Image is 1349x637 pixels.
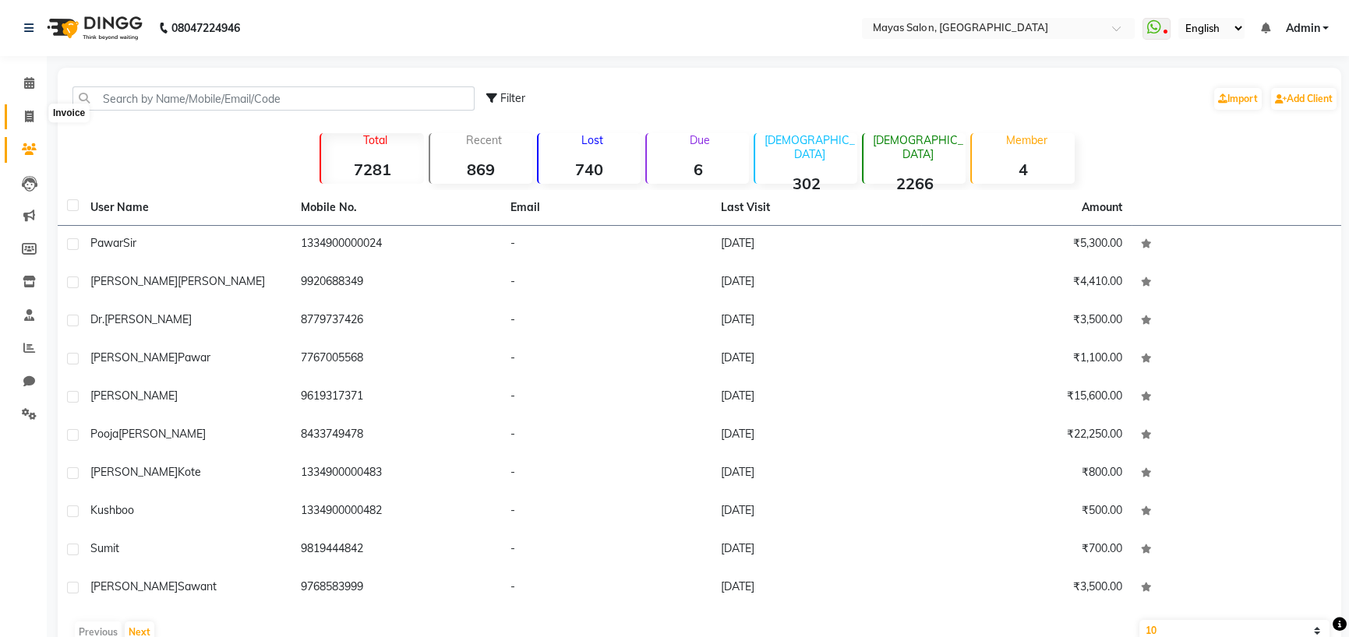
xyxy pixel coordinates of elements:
p: [DEMOGRAPHIC_DATA] [761,133,857,161]
td: - [501,493,712,531]
span: Pawar [178,350,210,364]
p: Recent [436,133,532,147]
span: Sumit [90,541,119,555]
td: ₹3,500.00 [921,569,1132,607]
p: Lost [545,133,641,147]
td: [DATE] [712,340,922,378]
span: [PERSON_NAME] [178,274,265,288]
td: - [501,226,712,264]
p: Total [327,133,423,147]
strong: 740 [539,160,641,179]
a: Import [1214,88,1262,110]
span: Pawar [90,236,123,250]
td: [DATE] [712,226,922,264]
td: - [501,378,712,417]
td: ₹3,500.00 [921,302,1132,340]
td: 1334900000483 [291,455,502,493]
span: Kote [178,465,201,479]
span: [PERSON_NAME] [90,274,178,288]
strong: 302 [755,174,857,193]
td: - [501,455,712,493]
input: Search by Name/Mobile/Email/Code [72,86,475,111]
td: 8433749478 [291,417,502,455]
td: [DATE] [712,378,922,417]
td: - [501,340,712,378]
td: 9768583999 [291,569,502,607]
img: logo [40,6,147,50]
td: 1334900000024 [291,226,502,264]
span: Sawant [178,579,217,593]
td: ₹500.00 [921,493,1132,531]
strong: 7281 [321,160,423,179]
td: ₹800.00 [921,455,1132,493]
span: Dr.[PERSON_NAME] [90,312,192,326]
td: - [501,302,712,340]
span: [PERSON_NAME] [118,427,206,441]
span: Kushboo [90,503,134,517]
td: 7767005568 [291,340,502,378]
td: ₹1,100.00 [921,340,1132,378]
span: [PERSON_NAME] [90,465,178,479]
span: Pooja [90,427,118,441]
td: [DATE] [712,531,922,569]
span: [PERSON_NAME] [90,389,178,403]
th: User Name [81,190,291,226]
b: 08047224946 [171,6,240,50]
p: Member [978,133,1074,147]
td: - [501,264,712,302]
td: [DATE] [712,264,922,302]
span: [PERSON_NAME] [90,579,178,593]
strong: 2266 [863,174,966,193]
td: ₹5,300.00 [921,226,1132,264]
td: - [501,569,712,607]
th: Mobile No. [291,190,502,226]
td: [DATE] [712,569,922,607]
span: Sir [123,236,136,250]
td: [DATE] [712,417,922,455]
th: Email [501,190,712,226]
p: Due [650,133,749,147]
span: Admin [1285,20,1319,37]
td: 1334900000482 [291,493,502,531]
strong: 6 [647,160,749,179]
span: Filter [500,91,525,105]
td: ₹15,600.00 [921,378,1132,417]
td: [DATE] [712,493,922,531]
th: Amount [1072,190,1132,225]
td: 9819444842 [291,531,502,569]
div: Invoice [49,104,89,123]
td: 9920688349 [291,264,502,302]
p: [DEMOGRAPHIC_DATA] [870,133,966,161]
td: 9619317371 [291,378,502,417]
td: - [501,531,712,569]
span: [PERSON_NAME] [90,350,178,364]
strong: 869 [430,160,532,179]
td: ₹22,250.00 [921,417,1132,455]
td: ₹4,410.00 [921,264,1132,302]
th: Last Visit [712,190,922,226]
td: [DATE] [712,455,922,493]
a: Add Client [1271,88,1337,110]
td: [DATE] [712,302,922,340]
td: 8779737426 [291,302,502,340]
td: - [501,417,712,455]
td: ₹700.00 [921,531,1132,569]
strong: 4 [972,160,1074,179]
